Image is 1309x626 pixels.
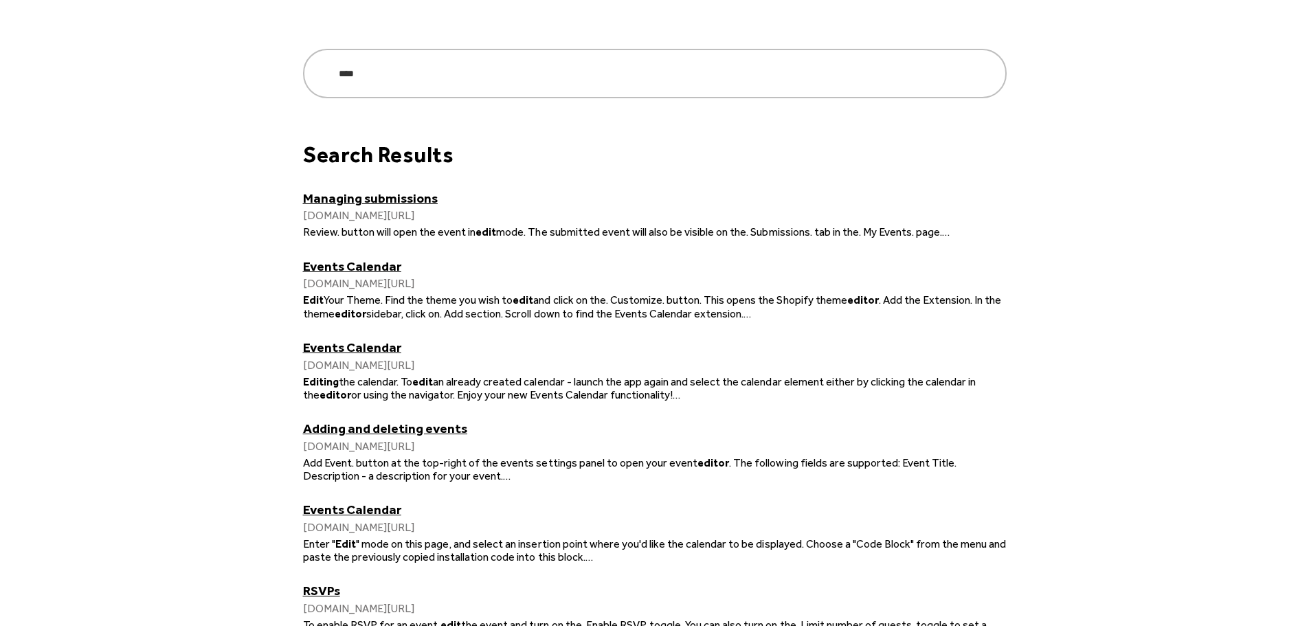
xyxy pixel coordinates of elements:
[303,258,1007,274] a: Events Calendar
[303,375,976,401] span: an already created calendar - launch the app again and select the calendar element either by clic...
[351,388,673,401] span: or using the navigator. Enjoy your new Events Calendar functionality!
[320,388,351,401] strong: editor
[476,225,496,238] strong: edit
[412,375,433,388] strong: edit
[303,209,1007,222] div: [DOMAIN_NAME][URL]
[303,456,698,469] span: Add Event. button at the top-right of the events settings panel to open your event
[585,550,594,563] span: …
[303,456,957,482] span: . The following fields are supported: Event Title. Description - a description for your event.
[503,469,511,482] span: …
[303,421,1007,436] a: Adding and deleting events
[335,537,356,550] strong: Edit
[942,225,950,238] span: …
[673,388,681,401] span: …
[303,277,1007,290] div: [DOMAIN_NAME][URL]
[303,142,1007,168] div: Search Results
[303,583,1007,599] a: RSVPs
[303,359,1007,372] div: [DOMAIN_NAME][URL]
[303,293,324,306] strong: Edit
[303,293,1002,320] span: . Add the Extension. In the theme
[366,307,744,320] span: sidebar, click on. Add section. Scroll down to find the Events Calendar extension.
[303,190,1007,206] a: Managing submissions
[303,375,339,388] strong: Editing
[303,502,1007,517] a: Events Calendar
[303,440,1007,453] div: [DOMAIN_NAME][URL]
[303,602,1007,615] div: [DOMAIN_NAME][URL]
[496,225,942,238] span: mode. The submitted event will also be visible on the. Submissions. tab in the. My Events. page.
[743,307,752,320] span: …
[513,293,533,306] strong: edit
[303,521,1007,534] div: [DOMAIN_NAME][URL]
[303,537,335,550] span: Enter "
[533,293,847,306] span: and click on the. Customize. button. This opens the Shopify theme
[847,293,879,306] strong: editor
[697,456,729,469] strong: editor
[339,375,412,388] span: the calendar. To
[303,225,476,238] span: Review. button will open the event in
[303,537,1007,563] span: " mode on this page, and select an insertion point where you'd like the calendar to be displayed....
[335,307,366,320] strong: editor
[324,293,513,306] span: Your Theme. Find the theme you wish to
[303,339,1007,355] a: Events Calendar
